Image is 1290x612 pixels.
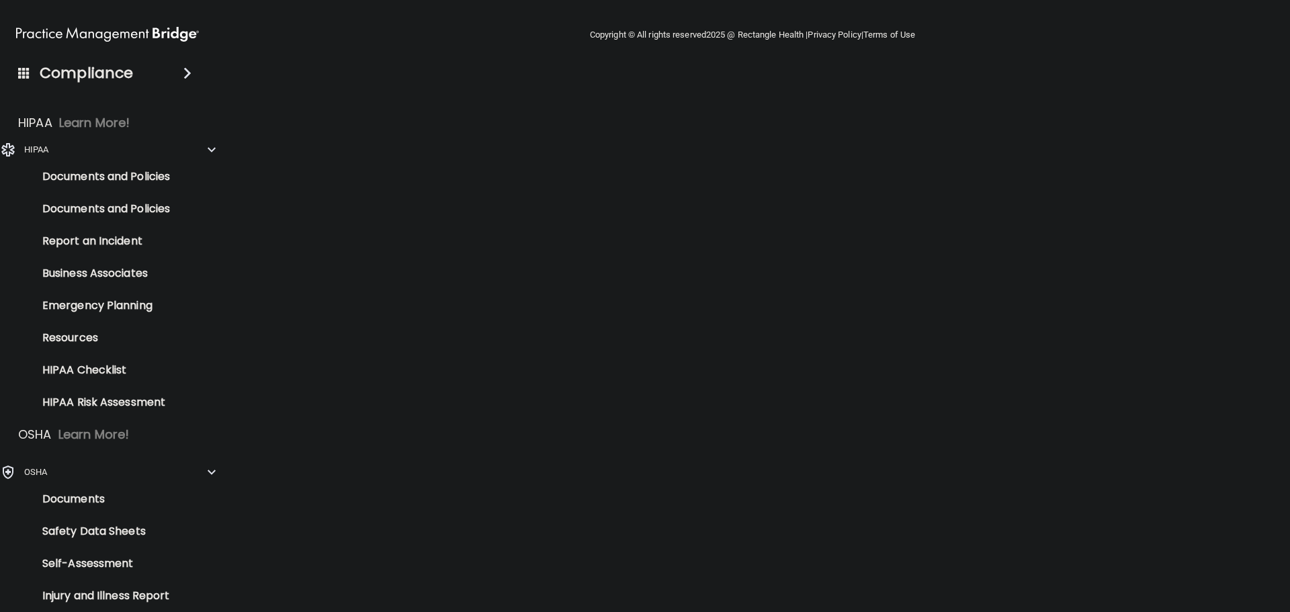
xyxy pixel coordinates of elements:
p: HIPAA Checklist [9,363,192,377]
p: Learn More! [58,427,130,443]
a: Privacy Policy [808,30,861,40]
p: Injury and Illness Report [9,589,192,603]
p: Business Associates [9,267,192,280]
p: OSHA [24,464,47,480]
p: HIPAA [24,142,49,158]
p: HIPAA Risk Assessment [9,396,192,409]
h4: Compliance [40,64,133,83]
a: Terms of Use [863,30,915,40]
p: OSHA [18,427,52,443]
p: Learn More! [59,115,130,131]
p: Documents [9,492,192,506]
p: Resources [9,331,192,345]
img: PMB logo [16,21,199,48]
p: Documents and Policies [9,170,192,183]
p: Documents and Policies [9,202,192,216]
div: Copyright © All rights reserved 2025 @ Rectangle Health | | [507,13,998,56]
p: HIPAA [18,115,52,131]
p: Emergency Planning [9,299,192,312]
p: Safety Data Sheets [9,525,192,538]
p: Self-Assessment [9,557,192,570]
p: Report an Incident [9,234,192,248]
